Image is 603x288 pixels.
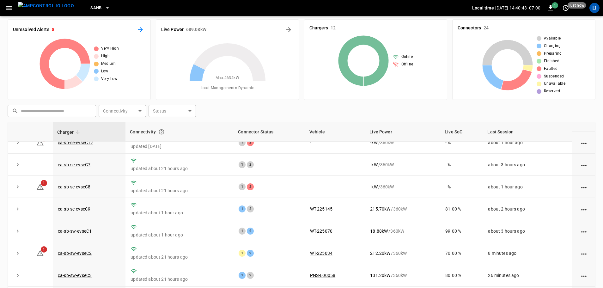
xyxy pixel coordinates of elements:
[580,184,588,190] div: action cell options
[41,180,47,186] span: 1
[239,183,246,190] div: 1
[495,5,540,11] p: [DATE] 14:40:43 -07:00
[365,122,440,142] th: Live Power
[440,264,483,286] td: 80.00 %
[57,128,82,136] span: Charger
[305,132,365,154] td: -
[131,143,228,150] p: updated [DATE]
[58,273,92,278] a: ca-sb-sw-evseC3
[305,154,365,176] td: -
[544,35,561,42] span: Available
[305,122,365,142] th: Vehicle
[13,26,49,33] h6: Unresolved Alerts
[370,272,390,279] p: 131.20 kW
[101,46,119,52] span: Very High
[13,271,22,280] button: expand row
[580,117,588,124] div: action cell options
[580,206,588,212] div: action cell options
[101,76,118,82] span: Very Low
[568,2,586,9] span: just now
[370,162,435,168] div: / 360 kW
[472,5,494,11] p: Local time
[130,126,229,138] div: Connectivity
[370,139,435,146] div: / 360 kW
[580,272,588,279] div: action cell options
[131,276,228,282] p: updated about 21 hours ago
[370,139,377,146] p: - kW
[239,228,246,235] div: 1
[561,3,571,13] button: set refresh interval
[401,61,413,68] span: Offline
[370,162,377,168] p: - kW
[101,68,108,75] span: Low
[201,85,254,91] span: Load Management = Dynamic
[135,25,145,35] button: All Alerts
[58,229,92,234] a: ca-sb-sw-evseC1
[239,272,246,279] div: 1
[247,228,254,235] div: 2
[310,206,332,211] a: WT-225145
[370,184,435,190] div: / 360 kW
[440,198,483,220] td: 81.00 %
[589,3,600,13] div: profile-icon
[305,176,365,198] td: -
[484,25,489,32] h6: 24
[401,54,413,60] span: Online
[483,242,572,264] td: 8 minutes ago
[370,206,435,212] div: / 360 kW
[458,25,481,32] h6: Connectors
[370,206,390,212] p: 215.70 kW
[216,75,239,81] span: Max. 4634 kW
[544,66,558,72] span: Faulted
[13,138,22,147] button: expand row
[580,228,588,234] div: action cell options
[36,184,44,189] a: 1
[370,228,435,234] div: / 360 kW
[440,154,483,176] td: - %
[247,161,254,168] div: 2
[310,229,332,234] a: WT-225070
[156,126,167,138] button: Connection between the charger and our software.
[13,160,22,169] button: expand row
[58,184,90,189] a: ca-sb-se-evseC8
[131,232,228,238] p: updated about 1 hour ago
[234,122,305,142] th: Connector Status
[283,25,294,35] button: Energy Overview
[239,139,246,146] div: 1
[544,73,564,80] span: Suspended
[544,51,562,57] span: Preparing
[552,2,558,9] span: 1
[247,272,254,279] div: 2
[13,248,22,258] button: expand row
[131,210,228,216] p: updated about 1 hour ago
[580,139,588,146] div: action cell options
[483,176,572,198] td: about 1 hour ago
[131,187,228,194] p: updated about 21 hours ago
[544,88,560,95] span: Reserved
[310,273,336,278] a: PNS-E00058
[52,26,54,33] h6: 8
[101,53,110,59] span: High
[247,183,254,190] div: 2
[239,205,246,212] div: 1
[483,132,572,154] td: about 1 hour ago
[440,122,483,142] th: Live SoC
[370,250,435,256] div: / 360 kW
[41,246,47,253] span: 1
[13,226,22,236] button: expand row
[58,162,90,167] a: ca-sb-se-evseC7
[161,26,184,33] h6: Live Power
[58,140,93,145] a: ca-sb-se-evseC12
[440,220,483,242] td: 99.00 %
[131,165,228,172] p: updated about 21 hours ago
[58,251,92,256] a: ca-sb-sw-evseC2
[90,4,102,12] span: SanB
[101,61,116,67] span: Medium
[331,25,336,32] h6: 12
[440,176,483,198] td: - %
[58,206,90,211] a: ca-sb-se-evseC9
[440,242,483,264] td: 70.00 %
[544,58,559,64] span: Finished
[580,250,588,256] div: action cell options
[186,26,206,33] h6: 689.08 kW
